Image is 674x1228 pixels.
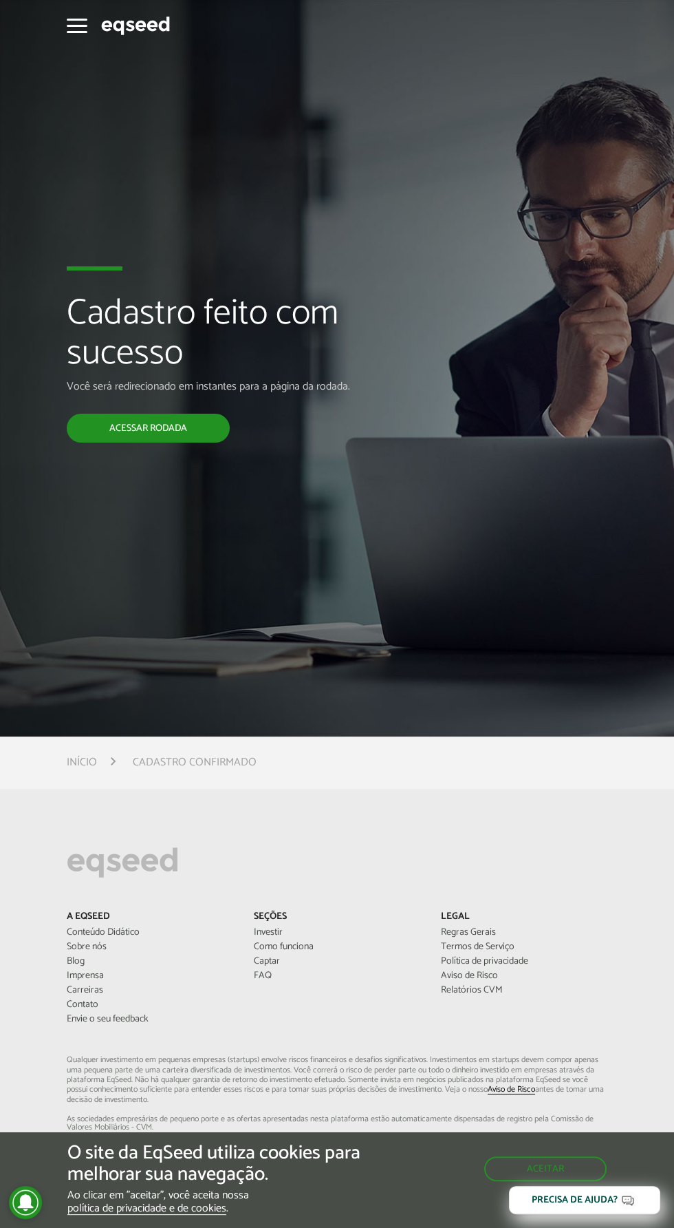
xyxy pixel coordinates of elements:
button: Aceitar [484,1156,607,1181]
a: Regras Gerais [441,928,607,938]
a: Contato [67,1000,233,1010]
a: política de privacidade e de cookies [67,1203,226,1215]
a: Política de privacidade [441,957,607,966]
a: Blog [67,957,233,966]
a: Termos de Serviço [441,942,607,952]
a: Envie o seu feedback [67,1015,233,1024]
p: Você será redirecionado em instantes para a página da rodada. [67,380,439,393]
a: Relatórios CVM [441,986,607,995]
p: Ao clicar em "aceitar", você aceita nossa . [67,1189,391,1215]
a: Início [67,757,97,768]
a: Sobre nós [67,942,233,952]
p: Qualquer investimento em pequenas empresas (startups) envolve riscos financeiros e desafios signi... [67,1055,608,1218]
a: Aviso de Risco [488,1086,535,1094]
span: As sociedades empresárias de pequeno porte e as ofertas apresentadas nesta plataforma estão aut... [67,1115,608,1132]
a: Como funciona [254,942,420,952]
a: FAQ [254,971,420,981]
h5: O site da EqSeed utiliza cookies para melhorar sua navegação. [67,1143,391,1185]
a: Conteúdo Didático [67,928,233,938]
p: Legal [441,911,607,923]
a: Investir [254,928,420,938]
img: EqSeed [101,14,170,37]
p: A EqSeed [67,911,233,923]
a: Carreiras [67,986,233,995]
a: Captar [254,957,420,966]
a: Imprensa [67,971,233,981]
h1: Cadastro feito com sucesso [67,294,439,379]
a: Aviso de Risco [441,971,607,981]
img: EqSeed Logo [67,844,178,881]
a: Acessar rodada [67,414,230,443]
li: Cadastro confirmado [133,753,257,772]
p: Seções [254,911,420,923]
